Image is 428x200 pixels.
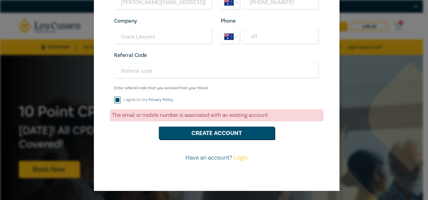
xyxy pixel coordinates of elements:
label: Phone [221,18,236,24]
input: Company [114,29,213,45]
a: Privacy Policy [149,97,173,102]
label: Company [114,18,137,24]
p: Have an account? [110,154,323,162]
small: Enter referral code that you received from your friend. [114,86,319,91]
div: The email or mobile number is associated with an existing account [110,109,323,121]
label: I agree to the [124,97,173,103]
button: Create Account [159,127,275,139]
label: Referral Code [114,52,147,58]
a: Login [234,154,248,162]
input: Enter phone number [243,29,319,45]
input: Referral code [114,63,319,79]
